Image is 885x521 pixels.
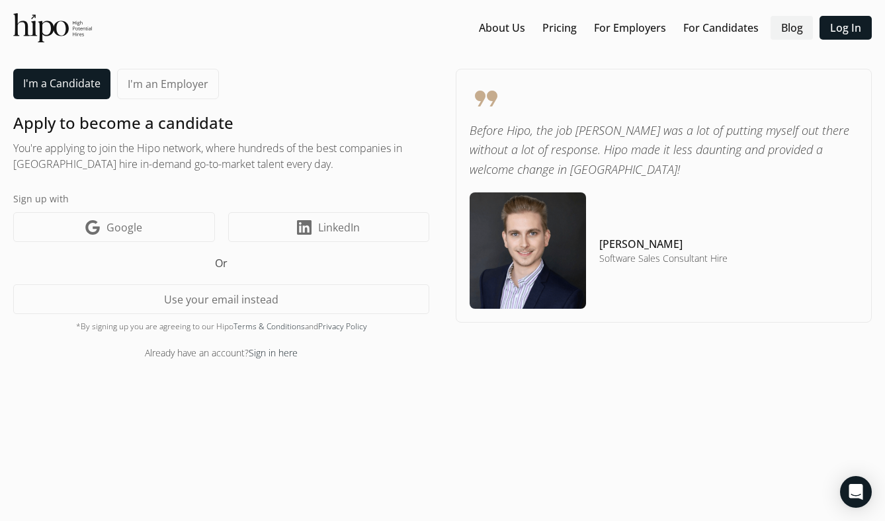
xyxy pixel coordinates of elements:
[13,346,429,360] div: Already have an account?
[228,212,430,242] a: LinkedIn
[13,255,429,271] h5: Or
[537,16,582,40] button: Pricing
[470,121,858,179] p: Before Hipo, the job [PERSON_NAME] was a lot of putting myself out there without a lot of respons...
[13,321,429,333] div: *By signing up you are agreeing to our Hipo and
[13,192,429,206] label: Sign up with
[117,69,219,99] a: I'm an Employer
[233,321,305,332] a: Terms & Conditions
[771,16,813,40] button: Blog
[840,476,872,508] div: Open Intercom Messenger
[589,16,671,40] button: For Employers
[599,252,728,265] h5: Software Sales Consultant Hire
[318,321,367,332] a: Privacy Policy
[474,16,530,40] button: About Us
[479,20,525,36] a: About Us
[678,16,764,40] button: For Candidates
[106,220,142,235] span: Google
[13,69,110,99] a: I'm a Candidate
[470,192,586,309] img: testimonial-image
[13,212,215,242] a: Google
[13,112,429,134] h1: Apply to become a candidate
[542,20,577,36] a: Pricing
[318,220,360,235] span: LinkedIn
[830,20,861,36] a: Log In
[13,13,92,42] img: official-logo
[594,20,666,36] a: For Employers
[249,346,298,359] a: Sign in here
[13,284,429,314] button: Use your email instead
[599,236,728,252] h4: [PERSON_NAME]
[820,16,872,40] button: Log In
[683,20,759,36] a: For Candidates
[13,140,429,172] h2: You're applying to join the Hipo network, where hundreds of the best companies in [GEOGRAPHIC_DAT...
[781,20,803,36] a: Blog
[470,83,858,114] span: format_quote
